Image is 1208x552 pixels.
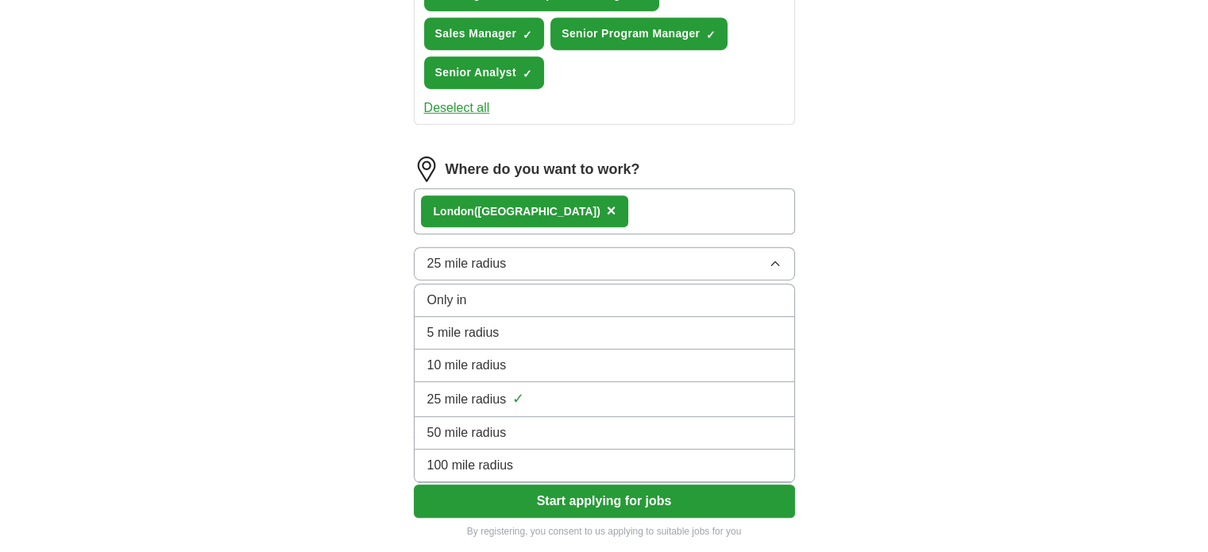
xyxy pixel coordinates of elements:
p: By registering, you consent to us applying to suitable jobs for you [414,524,795,538]
span: Sales Manager [435,25,517,42]
button: 25 mile radius [414,247,795,280]
button: Sales Manager✓ [424,17,545,50]
button: Senior Program Manager✓ [550,17,728,50]
button: × [607,199,616,223]
span: ✓ [706,29,716,41]
div: on [434,203,600,220]
strong: Lond [434,205,461,218]
span: × [607,202,616,219]
span: 5 mile radius [427,323,500,342]
span: 25 mile radius [427,390,507,409]
img: location.png [414,156,439,182]
span: 10 mile radius [427,356,507,375]
button: Senior Analyst✓ [424,56,544,89]
label: Where do you want to work? [446,159,640,180]
span: 25 mile radius [427,254,507,273]
span: Senior Analyst [435,64,516,81]
span: ✓ [523,68,532,80]
span: Senior Program Manager [562,25,700,42]
span: ✓ [512,388,524,410]
span: 50 mile radius [427,423,507,442]
button: Deselect all [424,98,490,118]
span: Only in [427,291,467,310]
span: ([GEOGRAPHIC_DATA]) [474,205,600,218]
button: Start applying for jobs [414,484,795,518]
span: ✓ [523,29,532,41]
span: 100 mile radius [427,456,514,475]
